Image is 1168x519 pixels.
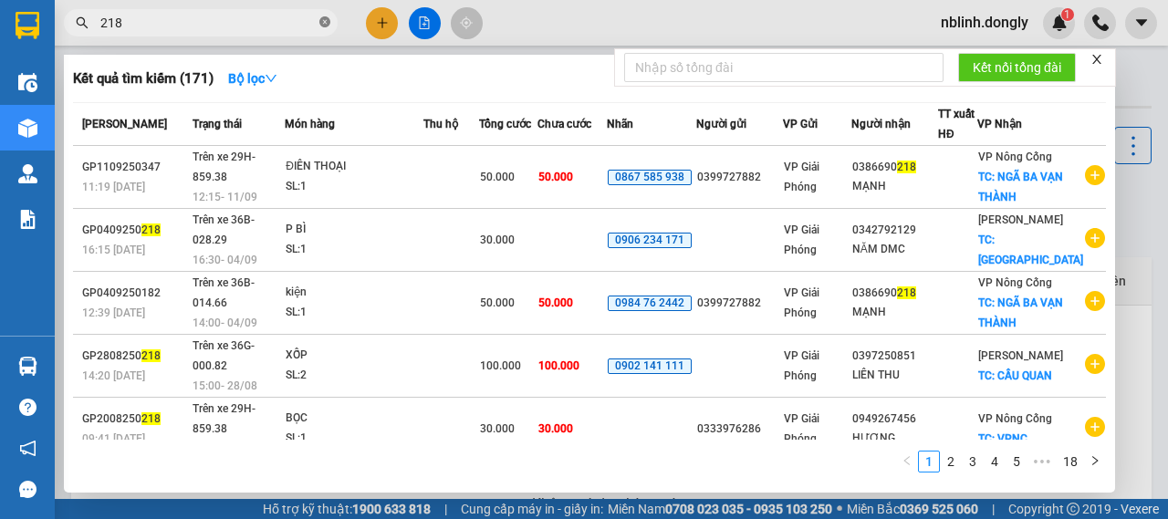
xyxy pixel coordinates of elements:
[978,276,1052,289] span: VP Nông Cống
[286,283,422,303] div: kiện
[852,366,937,385] div: LIÊN THU
[962,451,984,472] li: 3
[1090,53,1103,66] span: close
[286,429,422,449] div: SL: 1
[978,171,1063,203] span: TC: NGÃ BA VẠN THÀNH
[141,349,161,362] span: 218
[697,168,782,187] div: 0399727882
[1057,451,1084,472] li: 18
[193,379,257,392] span: 15:00 - 28/08
[141,412,161,425] span: 218
[193,276,255,309] span: Trên xe 36B-014.66
[896,451,918,472] li: Previous Page
[977,118,1022,130] span: VP Nhận
[1027,451,1057,472] li: Next 5 Pages
[319,15,330,32] span: close-circle
[919,452,939,472] a: 1
[286,346,422,366] div: XỐP
[784,349,819,382] span: VP Giải Phóng
[82,158,187,177] div: GP1109250347
[938,108,975,140] span: TT xuất HĐ
[784,412,819,445] span: VP Giải Phóng
[852,429,937,448] div: HƯƠNG
[82,306,145,319] span: 12:39 [DATE]
[193,118,242,130] span: Trạng thái
[480,359,521,372] span: 100.000
[82,244,145,256] span: 16:15 [DATE]
[896,451,918,472] button: left
[978,151,1052,163] span: VP Nông Cống
[985,452,1005,472] a: 4
[538,422,573,435] span: 30.000
[286,220,422,240] div: P BÌ
[82,432,145,445] span: 09:41 [DATE]
[941,452,961,472] a: 2
[697,294,782,313] div: 0399727882
[852,284,937,303] div: 0386690
[851,118,911,130] span: Người nhận
[82,118,167,130] span: [PERSON_NAME]
[697,420,782,439] div: 0333976286
[608,296,692,312] span: 0984 76 2442
[978,349,1063,362] span: [PERSON_NAME]
[193,317,257,329] span: 14:00 - 04/09
[19,481,36,498] span: message
[141,223,161,236] span: 218
[940,451,962,472] li: 2
[608,358,692,375] span: 0902 141 111
[82,284,187,303] div: GP0409250182
[82,410,187,429] div: GP2008250
[963,452,983,472] a: 3
[607,118,633,130] span: Nhãn
[984,451,1006,472] li: 4
[978,213,1063,226] span: [PERSON_NAME]
[19,440,36,457] span: notification
[852,303,937,322] div: MẠNH
[193,151,255,183] span: Trên xe 29H-859.38
[1085,228,1105,248] span: plus-circle
[479,118,531,130] span: Tổng cước
[265,72,277,85] span: down
[1085,354,1105,374] span: plus-circle
[852,158,937,177] div: 0386690
[193,402,255,435] span: Trên xe 29H-859.38
[286,409,422,429] div: BỌC
[1084,451,1106,472] li: Next Page
[193,213,255,246] span: Trên xe 36B-028.29
[784,161,819,193] span: VP Giải Phóng
[286,157,422,177] div: ĐIÊN THOẠI
[897,286,916,299] span: 218
[1027,451,1057,472] span: •••
[286,303,422,323] div: SL: 1
[624,53,944,82] input: Nhập số tổng đài
[214,64,292,93] button: Bộ lọcdown
[973,57,1061,78] span: Kết nối tổng đài
[16,12,39,39] img: logo-vxr
[73,69,214,88] h3: Kết quả tìm kiếm ( 171 )
[538,359,579,372] span: 100.000
[100,13,316,33] input: Tìm tên, số ĐT hoặc mã đơn
[852,410,937,429] div: 0949267456
[18,210,37,229] img: solution-icon
[1090,455,1100,466] span: right
[978,432,1027,445] span: TC: VPNC
[82,221,187,240] div: GP0409250
[537,118,591,130] span: Chưa cước
[193,191,257,203] span: 12:15 - 11/09
[286,366,422,386] div: SL: 2
[1085,417,1105,437] span: plus-circle
[193,254,257,266] span: 16:30 - 04/09
[897,161,916,173] span: 218
[1006,451,1027,472] li: 5
[18,164,37,183] img: warehouse-icon
[696,118,746,130] span: Người gửi
[19,399,36,416] span: question-circle
[783,118,818,130] span: VP Gửi
[852,240,937,259] div: NĂM DMC
[784,223,819,256] span: VP Giải Phóng
[18,73,37,92] img: warehouse-icon
[286,177,422,197] div: SL: 1
[76,16,89,29] span: search
[480,171,515,183] span: 50.000
[1085,291,1105,311] span: plus-circle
